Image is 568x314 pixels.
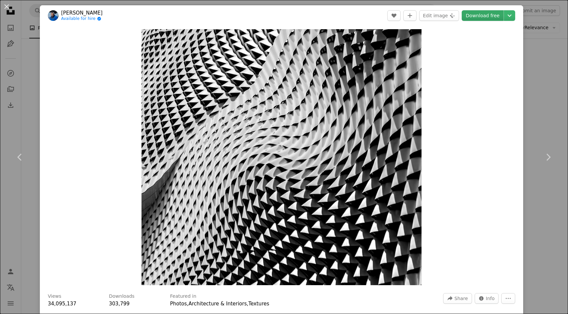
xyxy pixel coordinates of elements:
[188,301,247,307] a: Architecture & Interiors
[247,301,248,307] span: ,
[170,301,187,307] a: Photos
[504,10,515,21] button: Choose download size
[61,10,103,16] a: [PERSON_NAME]
[443,293,472,304] button: Share this image
[248,301,269,307] a: Textures
[61,16,103,22] a: Available for hire
[528,125,568,189] a: Next
[462,10,504,21] a: Download free
[501,293,515,304] button: More Actions
[403,10,417,21] button: Add to Collection
[142,29,421,285] button: Zoom in on this image
[109,301,130,307] span: 303,799
[142,29,421,285] img: gray digital wallpaper
[48,10,58,21] img: Go to Ricardo Gomez Angel's profile
[48,301,76,307] span: 34,095,137
[187,301,189,307] span: ,
[48,293,61,300] h3: Views
[486,293,495,303] span: Info
[170,293,196,300] h3: Featured in
[387,10,401,21] button: Like
[454,293,468,303] span: Share
[475,293,499,304] button: Stats about this image
[419,10,459,21] button: Edit image
[109,293,135,300] h3: Downloads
